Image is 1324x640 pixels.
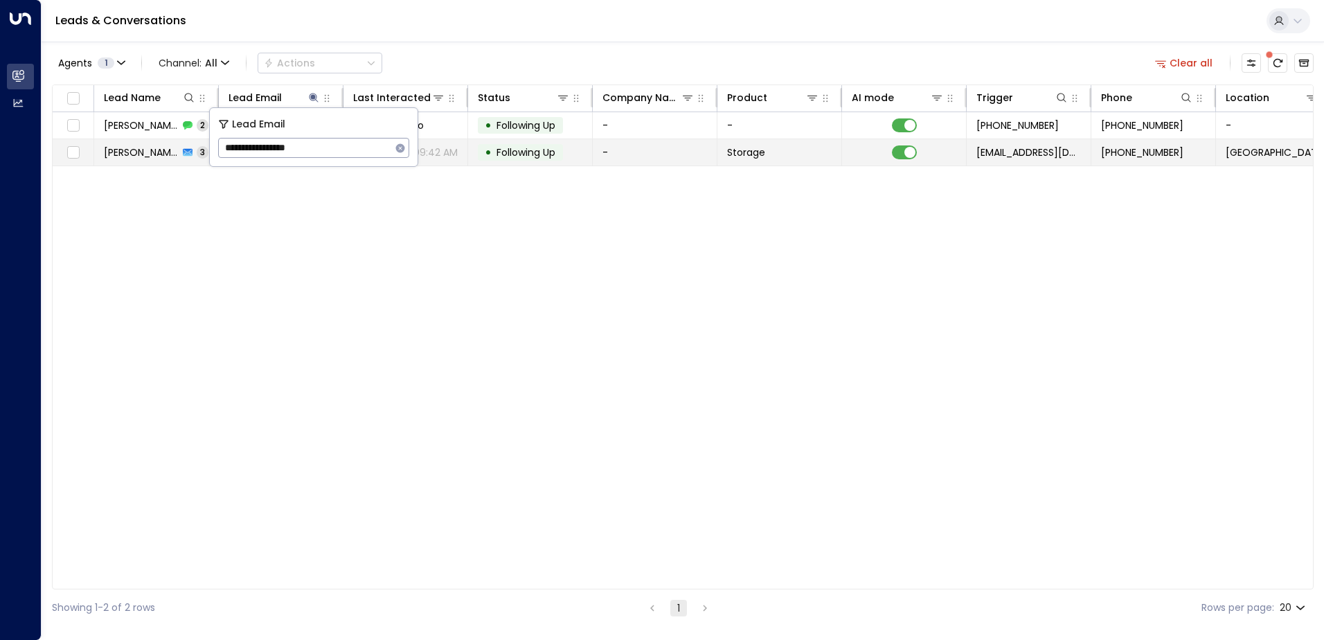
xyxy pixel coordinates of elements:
p: 09:42 AM [413,145,458,159]
div: AI mode [852,89,894,106]
span: Channel: [153,53,235,73]
button: page 1 [670,600,687,616]
div: Product [727,89,767,106]
button: Channel:All [153,53,235,73]
button: Archived Leads [1294,53,1314,73]
a: Leads & Conversations [55,12,186,28]
div: Status [478,89,570,106]
td: - [593,139,717,166]
span: Ariel Dalton [104,145,179,159]
div: Product [727,89,819,106]
div: Last Interacted [353,89,431,106]
div: Lead Email [229,89,321,106]
div: Trigger [976,89,1068,106]
span: Toggle select all [64,90,82,107]
nav: pagination navigation [643,599,714,616]
td: - [717,112,842,139]
div: Phone [1101,89,1193,106]
span: All [205,57,217,69]
button: Clear all [1149,53,1219,73]
button: Agents1 [52,53,130,73]
div: Lead Email [229,89,282,106]
div: Trigger [976,89,1013,106]
span: Toggle select row [64,144,82,161]
div: 20 [1280,598,1308,618]
span: Storage [727,145,765,159]
button: Actions [258,53,382,73]
span: Ariel Dalton [104,118,179,132]
button: Customize [1242,53,1261,73]
div: Status [478,89,510,106]
span: There are new threads available. Refresh the grid to view the latest updates. [1268,53,1287,73]
div: Last Interacted [353,89,445,106]
div: • [485,114,492,137]
span: +447235999071 [1101,145,1183,159]
span: 2 [197,119,208,131]
span: 1 [98,57,114,69]
span: Following Up [496,145,555,159]
label: Rows per page: [1201,601,1274,615]
div: • [485,141,492,164]
span: Following Up [496,118,555,132]
td: - [593,112,717,139]
span: Agents [58,58,92,68]
span: +447235999071 [976,118,1059,132]
span: +447235999071 [1101,118,1183,132]
span: 3 [197,146,208,158]
div: Lead Name [104,89,161,106]
span: leads@space-station.co.uk [976,145,1081,159]
span: Lead Email [232,116,285,132]
div: Company Name [602,89,695,106]
div: Button group with a nested menu [258,53,382,73]
div: Actions [264,57,315,69]
div: Lead Name [104,89,196,106]
div: Company Name [602,89,681,106]
span: Toggle select row [64,117,82,134]
div: Location [1226,89,1318,106]
div: Phone [1101,89,1132,106]
div: Location [1226,89,1269,106]
div: Showing 1-2 of 2 rows [52,601,155,615]
div: AI mode [852,89,944,106]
